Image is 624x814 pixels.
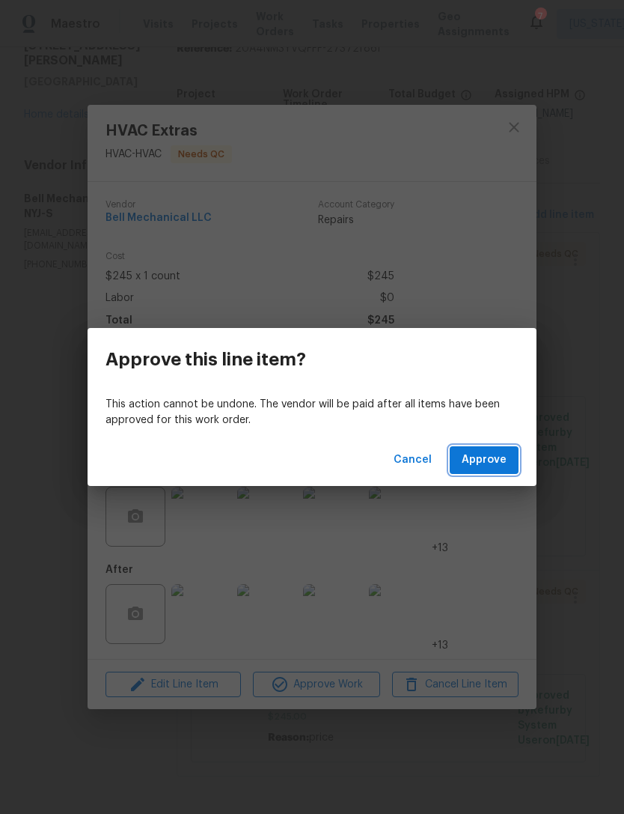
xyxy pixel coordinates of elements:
[450,446,519,474] button: Approve
[388,446,438,474] button: Cancel
[105,349,306,370] h3: Approve this line item?
[105,397,519,428] p: This action cannot be undone. The vendor will be paid after all items have been approved for this...
[462,451,507,470] span: Approve
[394,451,432,470] span: Cancel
